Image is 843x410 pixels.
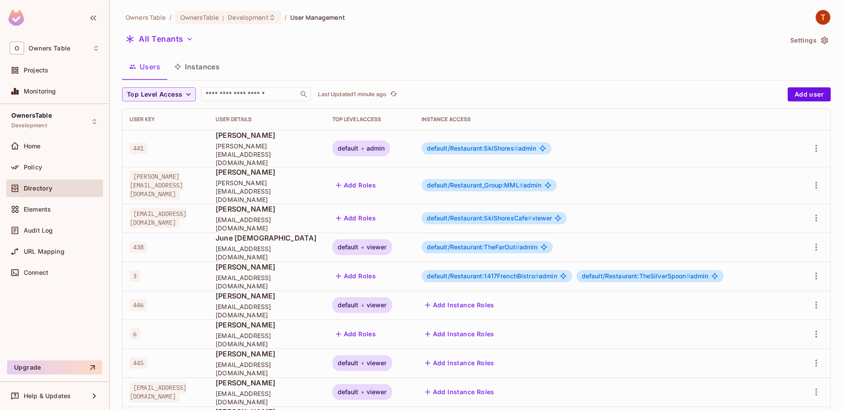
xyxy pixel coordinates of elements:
button: Add user [788,87,831,101]
span: Connect [24,269,48,276]
span: Development [11,122,47,129]
button: Add Instance Roles [421,327,498,341]
span: [PERSON_NAME][EMAIL_ADDRESS][DOMAIN_NAME] [130,171,183,200]
span: default/Restaurant:TheFarOut [427,243,519,251]
button: Top Level Access [122,87,196,101]
span: default/Restaurant:SkiShores [427,144,518,152]
span: [EMAIL_ADDRESS][DOMAIN_NAME] [216,331,318,348]
span: Help & Updates [24,392,71,399]
span: [EMAIL_ADDRESS][DOMAIN_NAME] [216,360,318,377]
span: [EMAIL_ADDRESS][DOMAIN_NAME] [216,389,318,406]
span: Audit Log [24,227,53,234]
button: Add Roles [332,178,380,192]
button: Settings [787,33,831,47]
span: # [686,272,690,280]
span: # [535,272,539,280]
span: [PERSON_NAME][EMAIL_ADDRESS][DOMAIN_NAME] [216,142,318,167]
span: O [10,42,24,54]
span: default [338,388,359,396]
div: User Details [216,116,318,123]
button: Add Instance Roles [421,356,498,370]
button: All Tenants [122,32,197,46]
span: default [338,244,359,251]
span: 441 [130,143,147,154]
span: 438 [130,241,147,253]
span: 3 [130,270,140,282]
span: Directory [24,185,52,192]
span: admin [427,244,538,251]
span: : [222,14,225,21]
button: Upgrade [7,360,102,374]
span: # [515,243,519,251]
span: admin [427,182,542,189]
button: Users [122,56,167,78]
span: default/Restaurant:SkiShoresCafe [427,214,532,222]
span: Top Level Access [127,89,182,100]
span: User Management [290,13,345,22]
span: [PERSON_NAME] [216,262,318,272]
button: Add Roles [332,269,380,283]
span: OwnersTable [180,13,219,22]
span: the active workspace [126,13,166,22]
span: refresh [390,90,397,99]
img: TableSteaks Development [816,10,830,25]
div: Instance Access [421,116,789,123]
span: admin [427,145,537,152]
span: viewer [367,360,387,367]
span: [PERSON_NAME] [216,320,318,330]
span: June [DEMOGRAPHIC_DATA] [216,233,318,243]
span: Elements [24,206,51,213]
button: Add Instance Roles [421,298,498,312]
span: Workspace: Owners Table [29,45,70,52]
span: [PERSON_NAME] [216,291,318,301]
img: SReyMgAAAABJRU5ErkJggg== [8,10,24,26]
span: Policy [24,164,42,171]
span: [PERSON_NAME] [216,204,318,214]
div: Top Level Access [332,116,407,123]
button: Add Roles [332,211,380,225]
span: Monitoring [24,88,56,95]
span: viewer [367,244,387,251]
span: Projects [24,67,48,74]
span: admin [367,145,385,152]
div: User Key [130,116,202,123]
span: 446 [130,299,147,311]
span: URL Mapping [24,248,65,255]
span: [EMAIL_ADDRESS][DOMAIN_NAME] [216,245,318,261]
span: [PERSON_NAME] [216,167,318,177]
span: [EMAIL_ADDRESS][DOMAIN_NAME] [130,382,187,402]
p: Last Updated 1 minute ago [318,91,386,98]
li: / [169,13,172,22]
span: 6 [130,328,140,340]
span: default [338,360,359,367]
span: default/Restaurant:TheSilverSpoon [582,272,690,280]
span: # [519,181,523,189]
span: # [528,214,532,222]
button: Instances [167,56,227,78]
button: refresh [388,89,399,100]
span: OwnersTable [11,112,52,119]
span: viewer [367,388,387,396]
span: # [514,144,518,152]
span: [PERSON_NAME] [216,378,318,388]
span: [PERSON_NAME] [216,349,318,359]
span: [EMAIL_ADDRESS][DOMAIN_NAME] [216,216,318,232]
span: [EMAIL_ADDRESS][DOMAIN_NAME] [216,273,318,290]
li: / [285,13,287,22]
span: Development [228,13,268,22]
span: [PERSON_NAME] [216,130,318,140]
span: viewer [427,215,552,222]
span: [EMAIL_ADDRESS][DOMAIN_NAME] [130,208,187,228]
span: Home [24,143,41,150]
span: admin [582,273,709,280]
span: 445 [130,357,147,369]
button: Add Roles [332,327,380,341]
span: [PERSON_NAME][EMAIL_ADDRESS][DOMAIN_NAME] [216,179,318,204]
span: default/Restaurant:1417FrenchBistro [427,272,539,280]
span: viewer [367,302,387,309]
span: default [338,302,359,309]
span: default [338,145,359,152]
span: default/Restaurant_Group:MML [427,181,523,189]
span: Click to refresh data [386,89,399,100]
button: Add Instance Roles [421,385,498,399]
